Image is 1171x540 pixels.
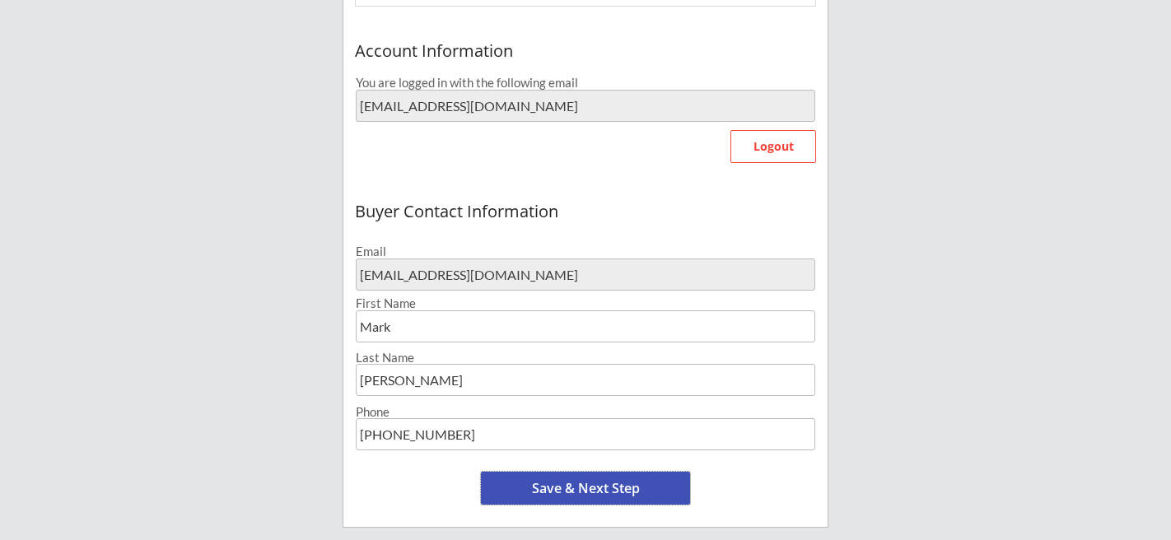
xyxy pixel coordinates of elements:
[356,297,815,310] div: First Name
[730,130,816,163] button: Logout
[355,42,816,60] div: Account Information
[355,202,816,221] div: Buyer Contact Information
[481,472,690,505] button: Save & Next Step
[356,351,815,364] div: Last Name
[356,406,815,418] div: Phone
[356,77,815,89] div: You are logged in with the following email
[356,245,815,258] div: Email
